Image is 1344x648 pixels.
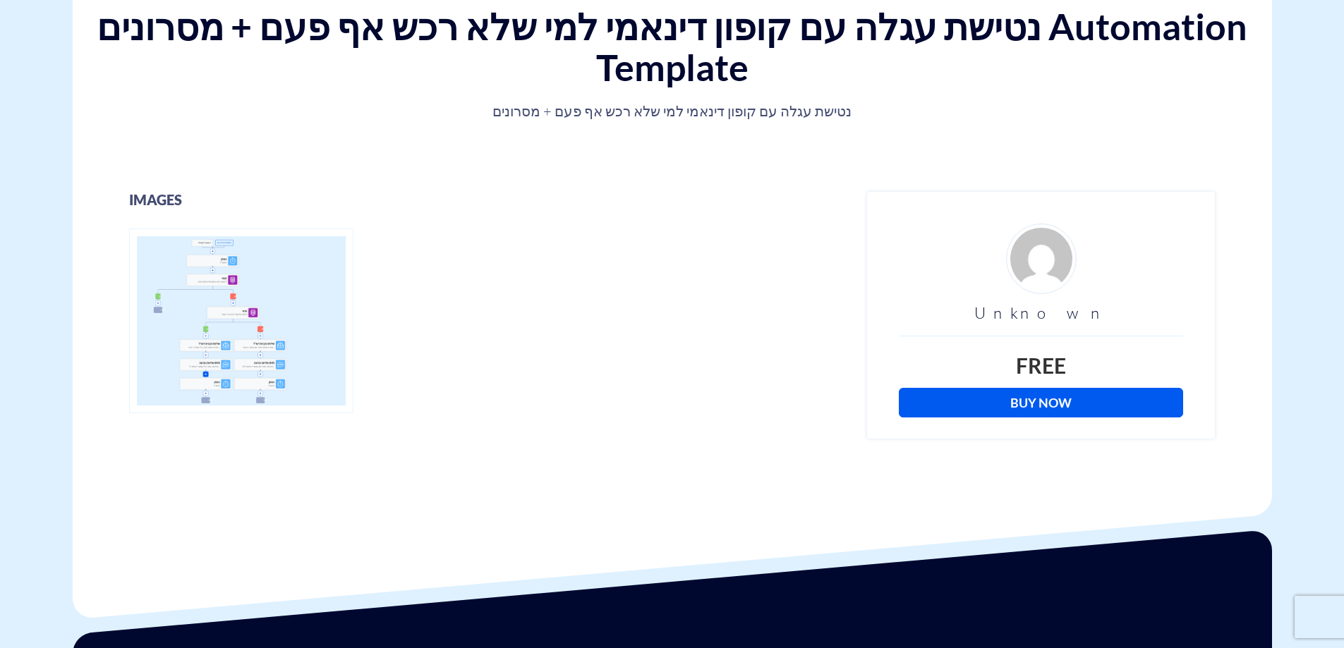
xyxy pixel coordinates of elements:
h3: Unknown [899,305,1183,322]
h1: נטישת עגלה עם קופון דינאמי למי שלא רכש אף פעם + מסרונים Automation Template [87,6,1258,87]
p: נטישת עגלה עם קופון דינאמי למי שלא רכש אף פעם + מסרונים [204,102,1141,121]
img: d4fe36f24926ae2e6254bfc5557d6d03 [1006,224,1077,294]
a: Buy Now [899,388,1183,417]
h3: images [129,192,847,207]
div: Free [899,350,1183,381]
